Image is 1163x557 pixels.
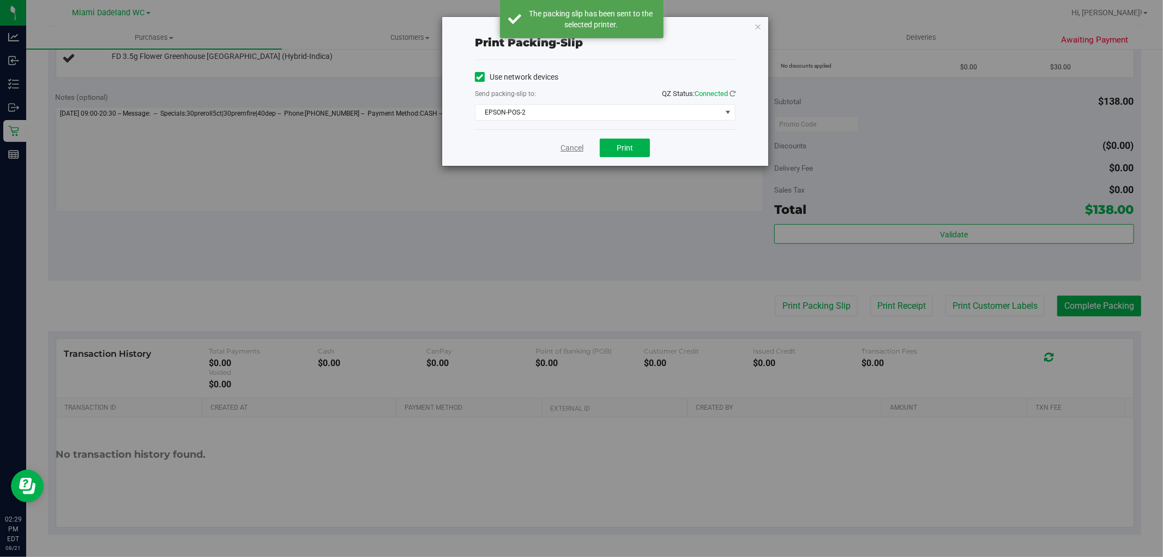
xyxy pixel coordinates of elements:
[662,89,736,98] span: QZ Status:
[695,89,728,98] span: Connected
[600,139,650,157] button: Print
[475,36,583,49] span: Print packing-slip
[721,105,735,120] span: select
[527,8,655,30] div: The packing slip has been sent to the selected printer.
[475,71,558,83] label: Use network devices
[11,470,44,502] iframe: Resource center
[475,105,721,120] span: EPSON-POS-2
[617,143,633,152] span: Print
[475,89,536,99] label: Send packing-slip to:
[561,142,583,154] a: Cancel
